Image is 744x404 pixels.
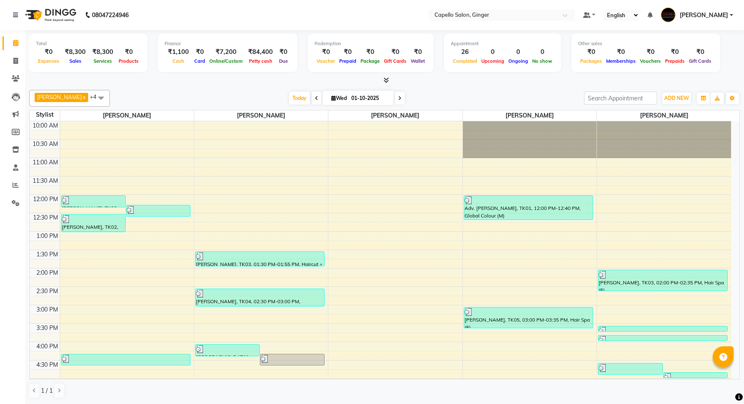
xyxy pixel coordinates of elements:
[21,3,79,27] img: logo
[680,11,728,20] span: [PERSON_NAME]
[194,110,328,121] span: [PERSON_NAME]
[35,305,60,314] div: 3:00 PM
[170,58,186,64] span: Cash
[506,58,530,64] span: Ongoing
[207,47,245,57] div: ₹7,200
[35,379,60,388] div: 5:00 PM
[578,40,714,47] div: Other sales
[31,158,60,167] div: 11:00 AM
[663,47,687,57] div: ₹0
[117,58,141,64] span: Products
[36,40,141,47] div: Total
[277,58,290,64] span: Due
[664,95,689,101] span: ADD NEW
[35,361,60,369] div: 4:30 PM
[584,92,657,105] input: Search Appointment
[661,8,675,22] img: Capello Ginger
[638,58,663,64] span: Vouchers
[663,58,687,64] span: Prepaids
[506,47,530,57] div: 0
[530,47,554,57] div: 0
[192,58,207,64] span: Card
[358,58,382,64] span: Package
[598,270,727,291] div: [PERSON_NAME], TK03, 02:00 PM-02:35 PM, Hair Spa (F)
[451,47,479,57] div: 26
[165,47,192,57] div: ₹1,100
[35,287,60,296] div: 2:30 PM
[464,307,593,328] div: [PERSON_NAME], TK05, 03:00 PM-03:35 PM, Hair Spa (F)
[409,47,427,57] div: ₹0
[289,92,310,105] span: Today
[192,47,207,57] div: ₹0
[598,335,727,340] div: [PERSON_NAME], TK05, 03:45 PM-03:55 PM, Forehead
[662,92,691,104] button: ADD NEW
[91,58,114,64] span: Services
[315,47,337,57] div: ₹0
[60,110,194,121] span: [PERSON_NAME]
[598,326,727,331] div: [PERSON_NAME], TK05, 03:30 PM-03:40 PM, Eyebrows (F)
[61,215,125,232] div: [PERSON_NAME], TK02, 12:30 PM-01:00 PM, [PERSON_NAME] Trim/Shave
[315,40,427,47] div: Redemption
[35,250,60,259] div: 1:30 PM
[337,47,358,57] div: ₹0
[165,40,291,47] div: Finance
[604,58,638,64] span: Memberships
[578,47,604,57] div: ₹0
[578,58,604,64] span: Packages
[31,121,60,130] div: 10:00 AM
[451,58,479,64] span: Completed
[337,58,358,64] span: Prepaid
[598,363,662,374] div: [GEOGRAPHIC_DATA], TK06, 04:30 PM-04:50 PM, Haircut
[245,47,276,57] div: ₹84,400
[530,58,554,64] span: No show
[663,373,727,378] div: [GEOGRAPHIC_DATA], TK06, 04:45 PM-04:55 PM, Eyebrows (F)
[328,110,462,121] span: [PERSON_NAME]
[35,232,60,240] div: 1:00 PM
[687,58,714,64] span: Gift Cards
[117,47,141,57] div: ₹0
[31,176,60,185] div: 11:30 AM
[37,94,82,100] span: [PERSON_NAME]
[36,47,61,57] div: ₹0
[35,268,60,277] div: 2:00 PM
[92,3,129,27] b: 08047224946
[382,47,409,57] div: ₹0
[358,47,382,57] div: ₹0
[36,58,61,64] span: Expenses
[126,205,190,216] div: [PERSON_NAME], TK02, 12:15 PM-12:35 PM, Haircut
[30,110,60,119] div: Stylist
[463,110,597,121] span: [PERSON_NAME]
[31,140,60,148] div: 10:30 AM
[349,92,391,105] input: 2025-10-01
[82,94,86,100] a: x
[451,40,554,47] div: Appointment
[479,47,506,57] div: 0
[35,324,60,332] div: 3:30 PM
[196,289,324,306] div: [PERSON_NAME], TK04, 02:30 PM-03:00 PM, [GEOGRAPHIC_DATA]
[276,47,291,57] div: ₹0
[89,47,117,57] div: ₹8,300
[464,196,593,220] div: Adv. [PERSON_NAME], TK01, 12:00 PM-12:40 PM, Global Colour (M)
[604,47,638,57] div: ₹0
[31,195,60,204] div: 12:00 PM
[61,196,125,207] div: [PERSON_NAME], TK02, 12:00 PM-12:20 PM, Haircut
[90,93,103,100] span: +4
[329,95,349,101] span: Wed
[709,371,736,396] iframe: chat widget
[196,345,259,356] div: [GEOGRAPHIC_DATA], TK06, 04:00 PM-04:20 PM, Haircut
[260,354,324,365] div: [GEOGRAPHIC_DATA], TK06, 04:15 PM-04:35 PM, Baby Hair Cut
[35,342,60,351] div: 4:00 PM
[196,252,324,266] div: [PERSON_NAME], TK03, 01:30 PM-01:55 PM, Haircut + Styling + Shampoo & Conditioner (Loreal)
[597,110,731,121] span: [PERSON_NAME]
[638,47,663,57] div: ₹0
[61,47,89,57] div: ₹8,300
[61,354,190,365] div: [GEOGRAPHIC_DATA], TK06, 04:15 PM-04:35 PM, Baby Hair Cut
[687,47,714,57] div: ₹0
[31,213,60,222] div: 12:30 PM
[315,58,337,64] span: Voucher
[247,58,274,64] span: Petty cash
[67,58,84,64] span: Sales
[41,386,53,395] span: 1 / 1
[382,58,409,64] span: Gift Cards
[207,58,245,64] span: Online/Custom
